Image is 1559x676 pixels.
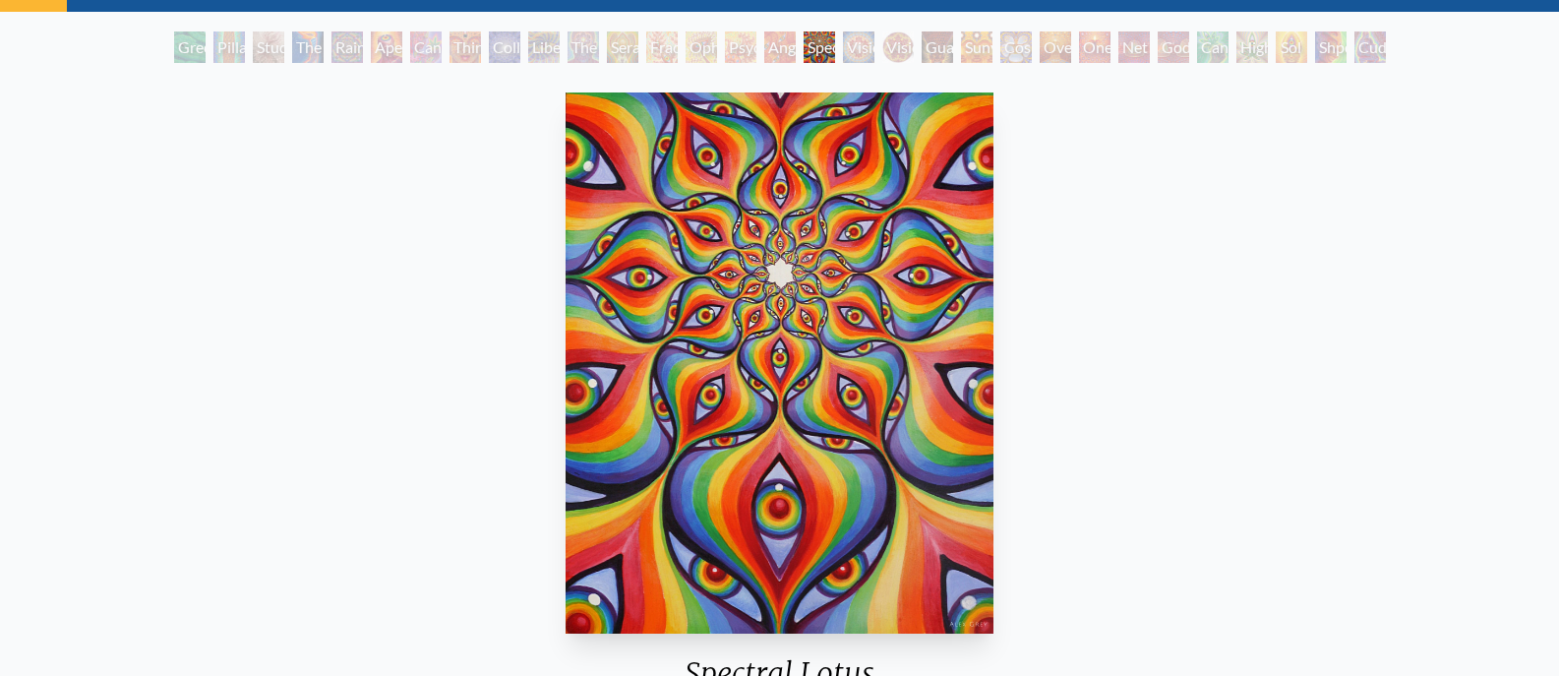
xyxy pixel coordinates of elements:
[1354,31,1386,63] div: Cuddle
[489,31,520,63] div: Collective Vision
[843,31,874,63] div: Vision Crystal
[1158,31,1189,63] div: Godself
[528,31,560,63] div: Liberation Through Seeing
[882,31,914,63] div: Vision [PERSON_NAME]
[253,31,284,63] div: Study for the Great Turn
[450,31,481,63] div: Third Eye Tears of Joy
[1118,31,1150,63] div: Net of Being
[410,31,442,63] div: Cannabis Sutra
[1276,31,1307,63] div: Sol Invictus
[804,31,835,63] div: Spectral Lotus
[568,31,599,63] div: The Seer
[922,31,953,63] div: Guardian of Infinite Vision
[1000,31,1032,63] div: Cosmic Elf
[371,31,402,63] div: Aperture
[1197,31,1229,63] div: Cannafist
[1315,31,1347,63] div: Shpongled
[1236,31,1268,63] div: Higher Vision
[566,92,992,634] img: Spectral-Lotus-2007-Alex-Grey-watermarked.jpg
[646,31,678,63] div: Fractal Eyes
[725,31,756,63] div: Psychomicrograph of a Fractal Paisley Cherub Feather Tip
[213,31,245,63] div: Pillar of Awareness
[1040,31,1071,63] div: Oversoul
[331,31,363,63] div: Rainbow Eye Ripple
[1079,31,1110,63] div: One
[686,31,717,63] div: Ophanic Eyelash
[607,31,638,63] div: Seraphic Transport Docking on the Third Eye
[292,31,324,63] div: The Torch
[174,31,206,63] div: Green Hand
[961,31,992,63] div: Sunyata
[764,31,796,63] div: Angel Skin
